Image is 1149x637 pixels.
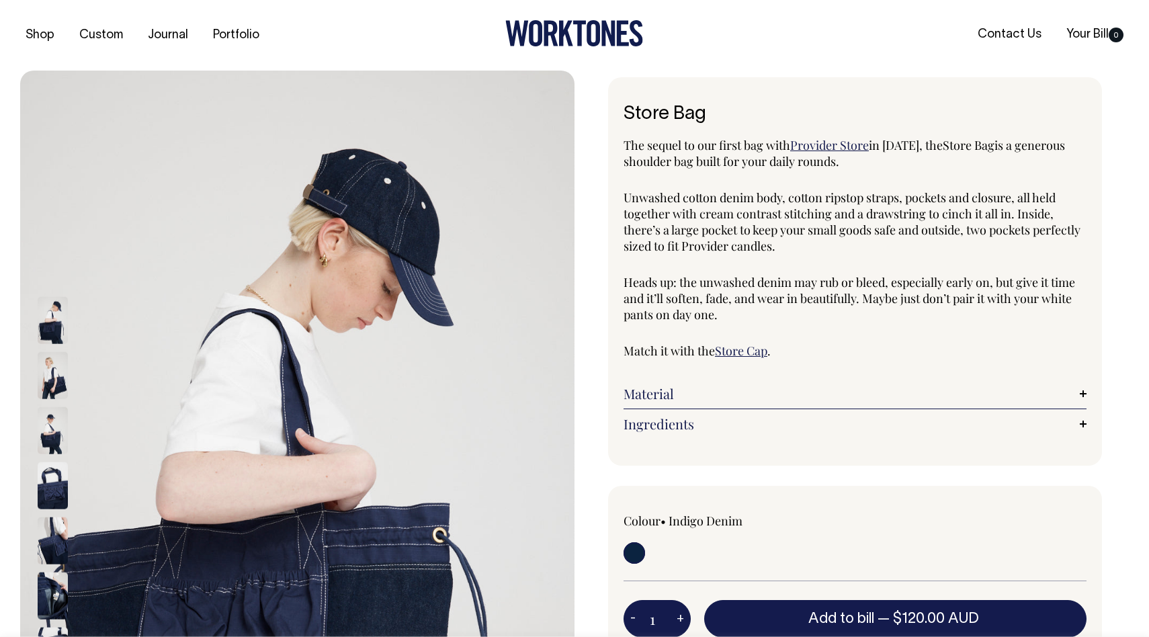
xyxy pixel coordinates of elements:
span: is a generous shoulder bag built for your daily rounds. [624,137,1065,169]
img: indigo-denim [38,572,68,620]
a: Journal [142,24,194,46]
span: — [878,612,982,626]
button: - [624,605,642,632]
span: Add to bill [808,612,874,626]
img: indigo-denim [38,462,68,509]
a: Store Cap [715,343,767,359]
img: indigo-denim [38,517,68,564]
span: Store Bag [943,137,994,153]
a: Ingredients [624,416,1087,432]
span: Heads up: the unwashed denim may rub or bleed, especially early on, but give it time and it’ll so... [624,274,1075,323]
a: Material [624,386,1087,402]
span: 0 [1109,28,1123,42]
img: indigo-denim [38,352,68,399]
span: $120.00 AUD [893,612,979,626]
span: Match it with the . [624,343,771,359]
label: Indigo Denim [669,513,742,529]
a: Custom [74,24,128,46]
a: Your Bill0 [1061,24,1129,46]
h1: Store Bag [624,104,1087,125]
a: Portfolio [208,24,265,46]
span: The sequel to our first bag with [624,137,790,153]
span: • [661,513,666,529]
a: Provider Store [790,137,869,153]
span: in [DATE], the [869,137,943,153]
a: Contact Us [972,24,1047,46]
button: + [670,605,691,632]
img: indigo-denim [38,407,68,454]
span: Unwashed cotton denim body, cotton ripstop straps, pockets and closure, all held together with cr... [624,189,1080,254]
div: Colour [624,513,809,529]
a: Shop [20,24,60,46]
img: indigo-denim [38,297,68,344]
